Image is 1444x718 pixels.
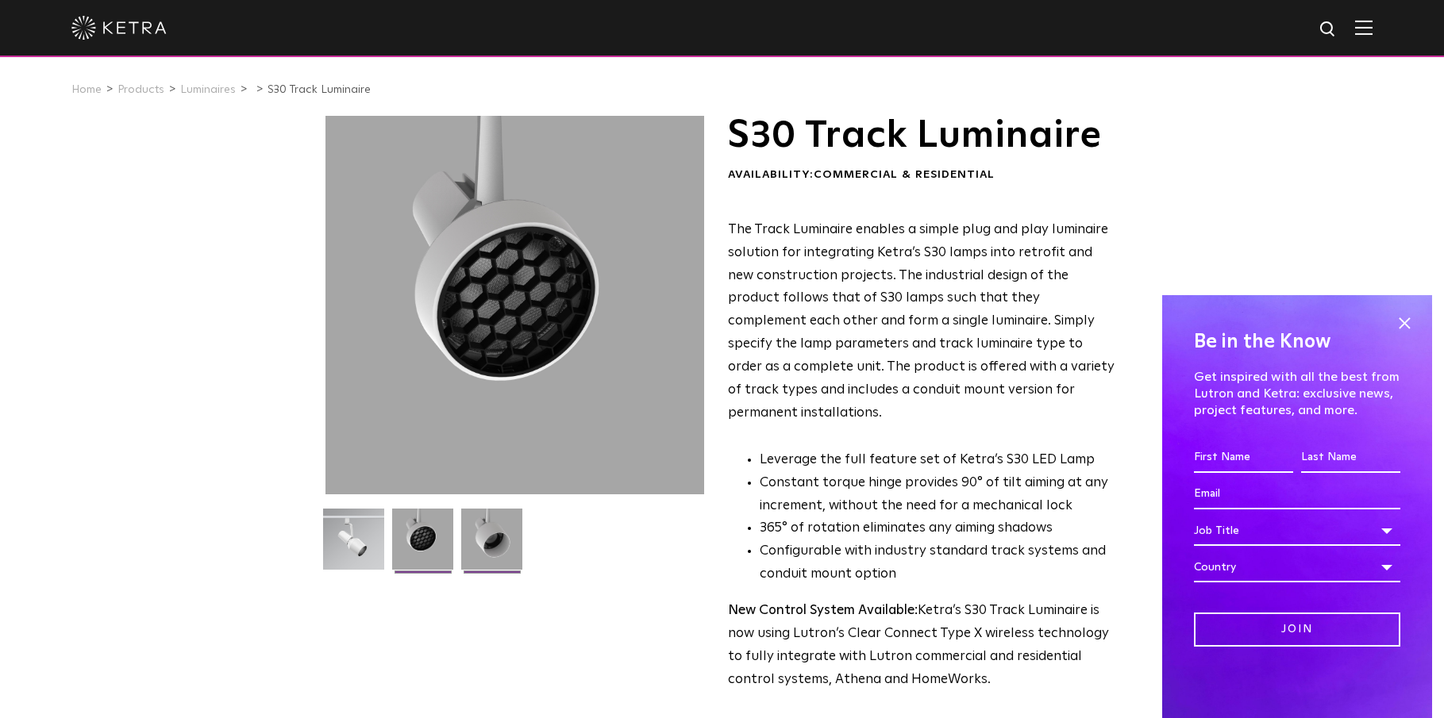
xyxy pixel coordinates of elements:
[728,600,1115,692] p: Ketra’s S30 Track Luminaire is now using Lutron’s Clear Connect Type X wireless technology to ful...
[1319,20,1338,40] img: search icon
[71,84,102,95] a: Home
[1194,516,1400,546] div: Job Title
[180,84,236,95] a: Luminaires
[461,509,522,582] img: 9e3d97bd0cf938513d6e
[728,223,1115,420] span: The Track Luminaire enables a simple plug and play luminaire solution for integrating Ketra’s S30...
[760,540,1115,586] li: Configurable with industry standard track systems and conduit mount option
[1194,552,1400,582] div: Country
[323,509,384,582] img: S30-Track-Luminaire-2021-Web-Square
[760,472,1115,518] li: Constant torque hinge provides 90° of tilt aiming at any increment, without the need for a mechan...
[1194,443,1293,473] input: First Name
[760,449,1115,472] li: Leverage the full feature set of Ketra’s S30 LED Lamp
[117,84,164,95] a: Products
[268,84,371,95] a: S30 Track Luminaire
[71,16,167,40] img: ketra-logo-2019-white
[1194,369,1400,418] p: Get inspired with all the best from Lutron and Ketra: exclusive news, project features, and more.
[1301,443,1400,473] input: Last Name
[1194,612,1400,647] input: Join
[728,604,918,617] strong: New Control System Available:
[1194,479,1400,509] input: Email
[392,509,453,582] img: 3b1b0dc7630e9da69e6b
[728,167,1115,183] div: Availability:
[814,169,995,180] span: Commercial & Residential
[760,517,1115,540] li: 365° of rotation eliminates any aiming shadows
[1355,20,1373,35] img: Hamburger%20Nav.svg
[1194,327,1400,357] h4: Be in the Know
[728,116,1115,156] h1: S30 Track Luminaire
